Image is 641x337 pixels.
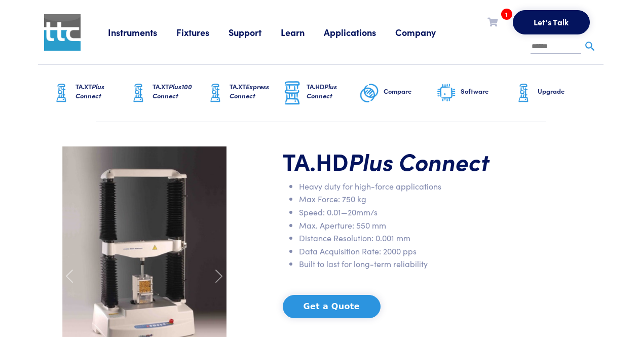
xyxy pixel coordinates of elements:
button: Get a Quote [283,295,381,318]
a: Software [436,65,513,122]
a: TA.XTPlus100 Connect [128,65,205,122]
img: ta-hd-graphic.png [282,80,303,106]
h6: TA.XT [230,82,282,100]
a: Learn [281,26,324,39]
h6: TA.XT [153,82,205,100]
span: Express Connect [230,82,269,100]
li: Distance Resolution: 0.001 mm [299,232,535,245]
a: Company [395,26,455,39]
a: TA.XTPlus Connect [51,65,128,122]
a: Fixtures [176,26,229,39]
h6: Software [461,87,513,96]
a: Upgrade [513,65,590,122]
button: Let's Talk [513,10,590,34]
img: ta-xt-graphic.png [51,81,71,106]
span: Plus Connect [349,144,489,177]
h6: Compare [384,87,436,96]
img: compare-graphic.png [359,81,380,106]
h6: Upgrade [538,87,590,96]
span: Plus100 Connect [153,82,192,100]
a: TA.XTExpress Connect [205,65,282,122]
a: Compare [359,65,436,122]
span: Plus Connect [307,82,337,100]
h1: TA.HD [283,146,535,176]
a: TA.HDPlus Connect [282,65,359,122]
li: Max Force: 750 kg [299,193,535,206]
a: Support [229,26,281,39]
a: 1 [487,15,498,28]
img: ta-xt-graphic.png [205,81,225,106]
img: ttc_logo_1x1_v1.0.png [44,14,81,51]
span: Plus Connect [76,82,104,100]
a: Applications [324,26,395,39]
img: ta-xt-graphic.png [128,81,148,106]
img: ta-xt-graphic.png [513,81,534,106]
li: Data Acquisition Rate: 2000 pps [299,245,535,258]
li: Built to last for long-term reliability [299,257,535,271]
h6: TA.HD [307,82,359,100]
h6: TA.XT [76,82,128,100]
li: Max. Aperture: 550 mm [299,219,535,232]
img: software-graphic.png [436,83,457,104]
li: Heavy duty for high-force applications [299,180,535,193]
span: 1 [501,9,512,20]
a: Instruments [108,26,176,39]
li: Speed: 0.01—20mm/s [299,206,535,219]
